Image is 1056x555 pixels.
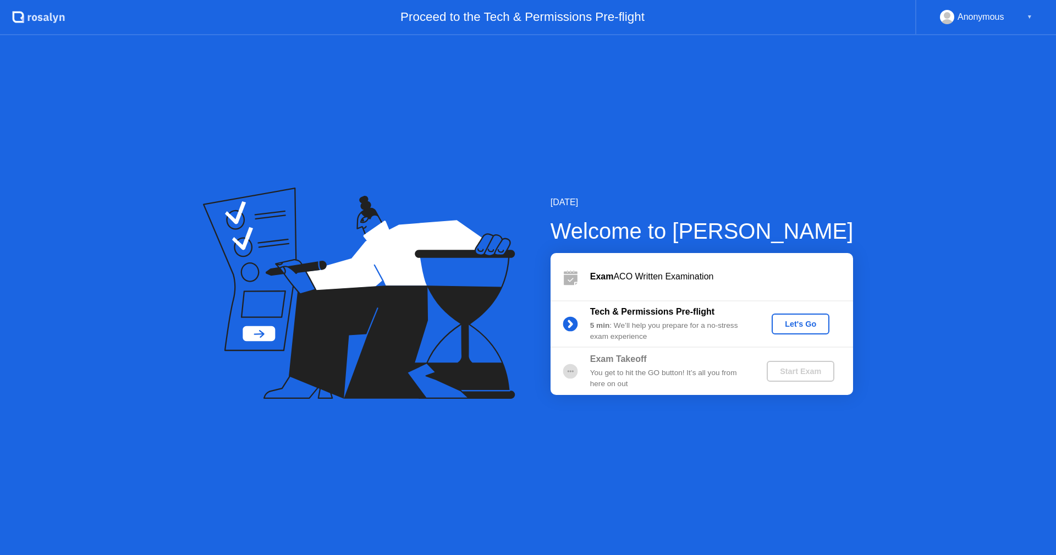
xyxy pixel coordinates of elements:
div: Let's Go [776,320,825,328]
b: Exam [590,272,614,281]
div: ACO Written Examination [590,270,853,283]
div: [DATE] [551,196,854,209]
button: Let's Go [772,314,829,334]
b: 5 min [590,321,610,329]
b: Tech & Permissions Pre-flight [590,307,714,316]
div: : We’ll help you prepare for a no-stress exam experience [590,320,749,343]
div: Start Exam [771,367,830,376]
b: Exam Takeoff [590,354,647,364]
div: You get to hit the GO button! It’s all you from here on out [590,367,749,390]
div: Welcome to [PERSON_NAME] [551,215,854,248]
div: Anonymous [958,10,1004,24]
button: Start Exam [767,361,834,382]
div: ▼ [1027,10,1032,24]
